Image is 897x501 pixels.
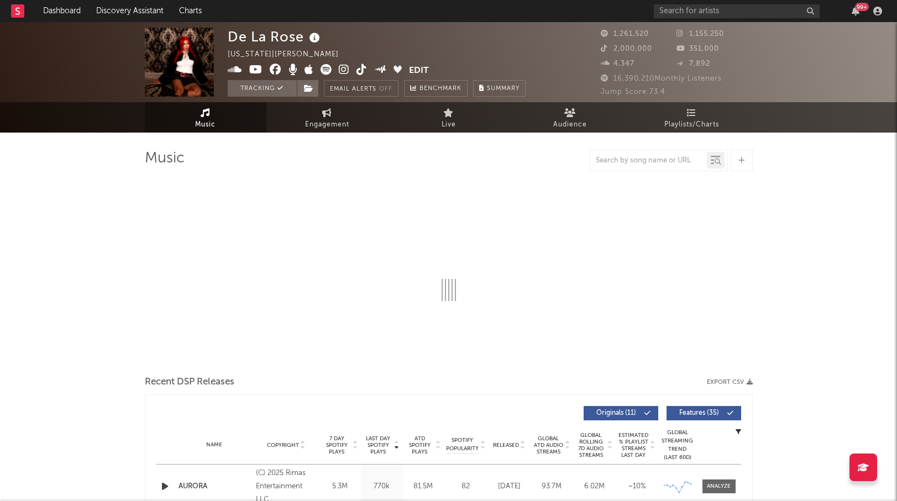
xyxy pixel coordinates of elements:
[145,376,234,389] span: Recent DSP Releases
[667,406,741,420] button: Features(35)
[601,60,634,67] span: 4,347
[533,481,570,492] div: 93.7M
[631,102,753,133] a: Playlists/Charts
[228,80,297,97] button: Tracking
[404,80,468,97] a: Benchmark
[487,86,520,92] span: Summary
[664,118,719,131] span: Playlists/Charts
[510,102,631,133] a: Audience
[855,3,869,11] div: 99 +
[618,481,655,492] div: ~ 10 %
[446,436,479,453] span: Spotify Popularity
[228,28,323,46] div: De La Rose
[618,432,649,458] span: Estimated % Playlist Streams Last Day
[473,80,526,97] button: Summary
[447,481,485,492] div: 82
[179,441,251,449] div: Name
[674,410,725,416] span: Features ( 35 )
[419,82,461,96] span: Benchmark
[405,481,441,492] div: 81.5M
[322,481,358,492] div: 5.3M
[493,442,519,449] span: Released
[364,481,400,492] div: 770k
[676,45,719,52] span: 351,000
[324,80,398,97] button: Email AlertsOff
[228,48,352,61] div: [US_STATE] | [PERSON_NAME]
[601,30,649,38] span: 1,261,520
[195,118,216,131] span: Music
[405,435,434,455] span: ATD Spotify Plays
[533,435,564,455] span: Global ATD Audio Streams
[576,481,613,492] div: 6.02M
[601,75,722,82] span: 16,390,210 Monthly Listeners
[590,156,707,165] input: Search by song name or URL
[179,481,251,492] a: AURORA
[305,118,349,131] span: Engagement
[601,88,665,96] span: Jump Score: 73.4
[379,86,392,92] em: Off
[584,406,658,420] button: Originals(11)
[676,30,724,38] span: 1,155,250
[145,102,266,133] a: Music
[553,118,587,131] span: Audience
[591,410,642,416] span: Originals ( 11 )
[661,429,694,462] div: Global Streaming Trend (Last 60D)
[322,435,352,455] span: 7 Day Spotify Plays
[266,102,388,133] a: Engagement
[442,118,456,131] span: Live
[409,64,429,78] button: Edit
[707,379,753,386] button: Export CSV
[267,442,299,449] span: Copyright
[654,4,820,18] input: Search for artists
[388,102,510,133] a: Live
[576,432,606,458] span: Global Rolling 7D Audio Streams
[601,45,652,52] span: 2,000,000
[491,481,528,492] div: [DATE]
[852,7,859,15] button: 99+
[676,60,710,67] span: 7,892
[364,435,393,455] span: Last Day Spotify Plays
